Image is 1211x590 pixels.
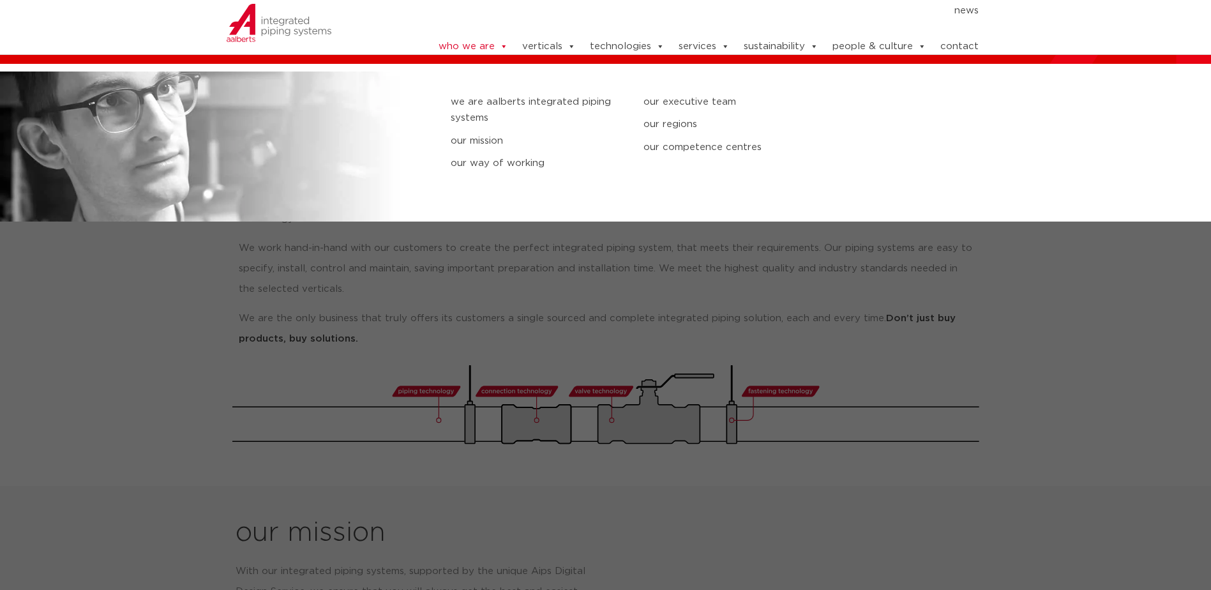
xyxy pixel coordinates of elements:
[744,34,818,59] a: sustainability
[643,116,817,133] a: our regions
[643,94,817,110] a: our executive team
[679,34,730,59] a: services
[439,34,508,59] a: who we are
[451,133,624,149] a: our mission
[832,34,926,59] a: people & culture
[239,238,973,299] p: We work hand-in-hand with our customers to create the perfect integrated piping system, that meet...
[522,34,576,59] a: verticals
[590,34,665,59] a: technologies
[643,139,817,156] a: our competence centres
[451,94,624,126] a: we are Aalberts integrated piping systems
[400,1,979,21] nav: Menu
[236,518,610,548] h2: our mission
[239,308,973,349] p: We are the only business that truly offers its customers a single sourced and complete integrated...
[954,1,979,21] a: news
[451,155,624,172] a: our way of working
[940,34,979,59] a: contact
